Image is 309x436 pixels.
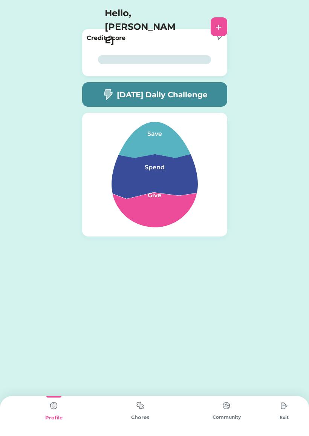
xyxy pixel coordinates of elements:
img: Group%201.svg [93,122,216,227]
img: type%3Dchores%2C%20state%3Ddefault.svg [219,398,234,413]
img: yH5BAEAAAAALAAAAAABAAEAAAIBRAA7 [197,47,221,72]
h6: Spend [117,163,192,172]
div: Profile [11,414,97,422]
div: Community [184,414,270,421]
h6: Save [117,129,192,138]
div: Exit [270,414,298,421]
img: image-flash-1--flash-power-connect-charge-electricity-lightning.svg [102,89,114,100]
img: yH5BAEAAAAALAAAAAABAAEAAAIBRAA7 [82,18,99,35]
h6: Give [117,191,192,200]
div: + [216,21,222,32]
img: type%3Dchores%2C%20state%3Ddefault.svg [46,398,61,413]
h4: Hello, [PERSON_NAME] [105,6,180,47]
img: type%3Dchores%2C%20state%3Ddefault.svg [277,398,292,413]
img: type%3Dchores%2C%20state%3Ddefault.svg [133,398,148,413]
div: Chores [97,414,183,421]
h5: [DATE] Daily Challenge [117,89,208,100]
